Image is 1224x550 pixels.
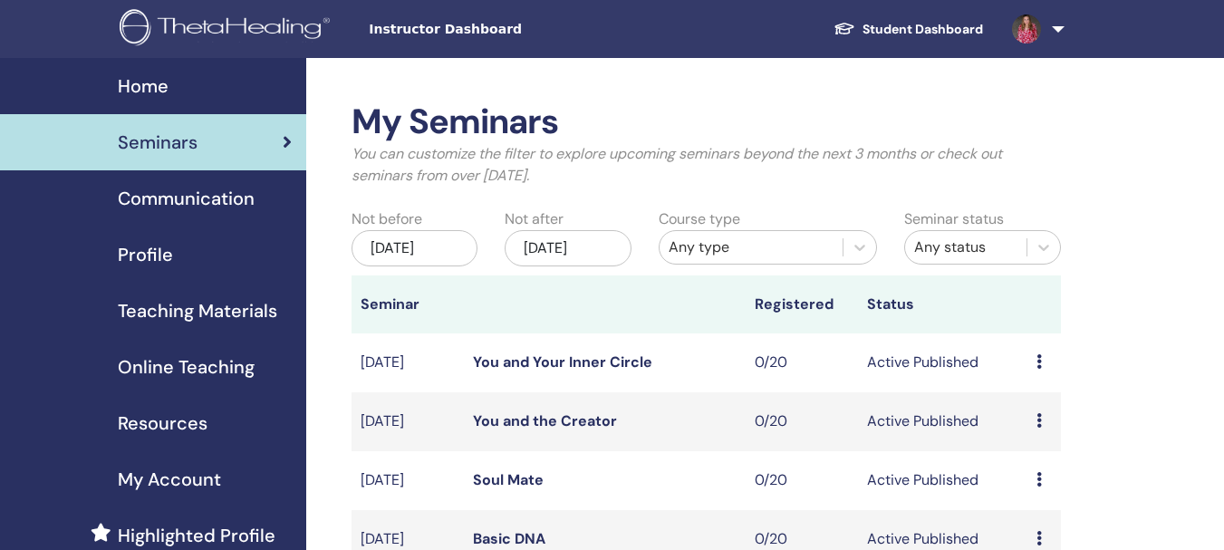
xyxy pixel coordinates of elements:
td: Active Published [858,333,1026,392]
td: 0/20 [746,392,858,451]
a: You and the Creator [473,411,617,430]
td: Active Published [858,451,1026,510]
div: Any status [914,236,1017,258]
span: Home [118,72,169,100]
span: Resources [118,410,207,437]
label: Not after [505,208,564,230]
div: Any type [669,236,834,258]
span: Teaching Materials [118,297,277,324]
td: Active Published [858,392,1026,451]
span: Seminars [118,129,198,156]
span: Profile [118,241,173,268]
span: Instructor Dashboard [369,20,641,39]
span: My Account [118,466,221,493]
span: Highlighted Profile [118,522,275,549]
a: Basic DNA [473,529,545,548]
a: Student Dashboard [819,13,998,46]
td: [DATE] [352,392,464,451]
img: graduation-cap-white.svg [834,21,855,36]
td: 0/20 [746,451,858,510]
img: default.jpg [1012,14,1041,43]
a: You and Your Inner Circle [473,352,652,371]
div: [DATE] [352,230,477,266]
label: Course type [659,208,740,230]
a: Soul Mate [473,470,544,489]
label: Not before [352,208,422,230]
label: Seminar status [904,208,1004,230]
div: [DATE] [505,230,631,266]
h2: My Seminars [352,101,1061,143]
td: 0/20 [746,333,858,392]
td: [DATE] [352,451,464,510]
span: Online Teaching [118,353,255,381]
img: logo.png [120,9,336,50]
td: [DATE] [352,333,464,392]
th: Seminar [352,275,464,333]
th: Status [858,275,1026,333]
span: Communication [118,185,255,212]
p: You can customize the filter to explore upcoming seminars beyond the next 3 months or check out s... [352,143,1061,187]
th: Registered [746,275,858,333]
